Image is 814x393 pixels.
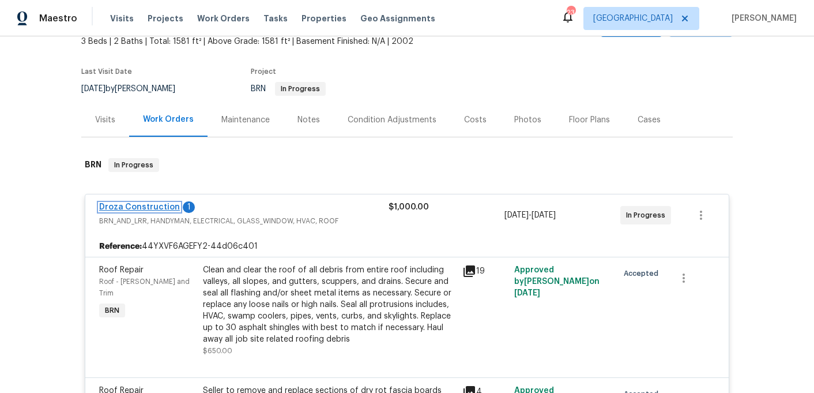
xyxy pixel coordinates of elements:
span: In Progress [626,209,670,221]
span: Projects [148,13,183,24]
span: 3 Beds | 2 Baths | Total: 1581 ft² | Above Grade: 1581 ft² | Basement Finished: N/A | 2002 [81,36,499,47]
span: [DATE] [81,85,105,93]
div: Maintenance [221,114,270,126]
h6: BRN [85,158,101,172]
div: Notes [297,114,320,126]
div: Visits [95,114,115,126]
span: BRN [251,85,326,93]
div: Costs [464,114,487,126]
span: Roof Repair [99,266,144,274]
span: $650.00 [203,347,232,354]
div: Cases [638,114,661,126]
span: Accepted [624,268,663,279]
div: Condition Adjustments [348,114,436,126]
span: [DATE] [504,211,529,219]
div: Photos [514,114,541,126]
span: - [504,209,556,221]
b: Reference: [99,241,142,252]
div: 44YXVF6AGEFY2-44d06c401 [85,236,729,257]
span: Geo Assignments [360,13,435,24]
span: [GEOGRAPHIC_DATA] [593,13,673,24]
div: by [PERSON_NAME] [81,82,189,96]
span: Last Visit Date [81,68,132,75]
span: Work Orders [197,13,250,24]
div: Work Orders [143,114,194,125]
span: In Progress [110,159,158,171]
div: BRN In Progress [81,147,733,184]
span: Properties [302,13,346,24]
span: BRN_AND_LRR, HANDYMAN, ELECTRICAL, GLASS_WINDOW, HVAC, ROOF [99,215,389,227]
span: [DATE] [514,289,540,297]
span: Roof - [PERSON_NAME] and Trim [99,278,190,297]
div: Clean and clear the roof of all debris from entire roof including valleys, all slopes, and gutter... [203,264,455,345]
span: BRN [100,305,124,316]
span: In Progress [276,85,325,92]
div: 23 [567,7,575,18]
div: 1 [183,201,195,213]
span: Project [251,68,276,75]
a: Droza Construction [99,203,180,211]
span: [PERSON_NAME] [727,13,797,24]
span: Maestro [39,13,77,24]
span: Tasks [263,14,288,23]
div: 19 [462,264,507,278]
div: Floor Plans [569,114,610,126]
span: Approved by [PERSON_NAME] on [514,266,600,297]
span: $1,000.00 [389,203,429,211]
span: Visits [110,13,134,24]
span: [DATE] [532,211,556,219]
